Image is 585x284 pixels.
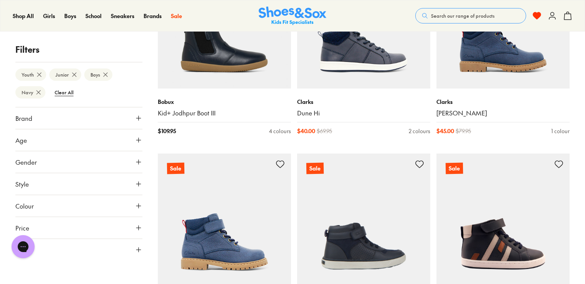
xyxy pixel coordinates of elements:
[167,163,184,174] p: Sale
[158,127,176,135] span: $ 109.95
[64,12,76,20] a: Boys
[84,68,112,81] btn: Boys
[15,114,32,123] span: Brand
[15,217,142,239] button: Price
[85,12,102,20] a: School
[269,127,291,135] div: 4 colours
[15,201,34,210] span: Colour
[15,173,142,195] button: Style
[15,68,46,81] btn: Youth
[297,98,430,106] p: Clarks
[456,127,471,135] span: $ 79.95
[446,163,463,174] p: Sale
[259,7,326,25] img: SNS_Logo_Responsive.svg
[15,179,29,189] span: Style
[431,12,495,19] span: Search our range of products
[49,68,81,81] btn: Junior
[15,107,142,129] button: Brand
[306,163,324,174] p: Sale
[317,127,332,135] span: $ 69.95
[158,109,291,117] a: Kid+ Jodhpur Boot III
[409,127,430,135] div: 2 colours
[48,85,80,99] btn: Clear All
[15,86,45,99] btn: Navy
[551,127,570,135] div: 1 colour
[436,98,570,106] p: Clarks
[15,43,142,56] p: Filters
[15,195,142,217] button: Colour
[15,239,142,261] button: Size
[297,127,315,135] span: $ 40.00
[15,157,37,167] span: Gender
[43,12,55,20] a: Girls
[158,98,291,106] p: Bobux
[15,223,29,232] span: Price
[111,12,134,20] a: Sneakers
[259,7,326,25] a: Shoes & Sox
[8,232,38,261] iframe: Gorgias live chat messenger
[297,109,430,117] a: Dune Hi
[436,127,454,135] span: $ 45.00
[171,12,182,20] a: Sale
[15,151,142,173] button: Gender
[436,109,570,117] a: [PERSON_NAME]
[415,8,526,23] button: Search our range of products
[144,12,162,20] a: Brands
[15,129,142,151] button: Age
[15,135,27,145] span: Age
[13,12,34,20] a: Shop All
